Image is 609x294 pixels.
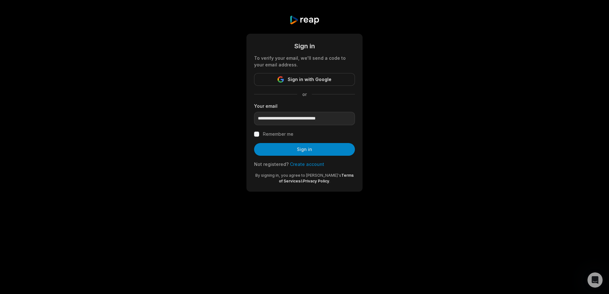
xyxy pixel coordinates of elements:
[289,15,319,25] img: reap
[303,179,329,183] a: Privacy Policy
[254,73,355,86] button: Sign in with Google
[254,161,289,167] span: Not registered?
[254,143,355,156] button: Sign in
[290,161,324,167] a: Create account
[279,173,354,183] a: Terms of Services
[254,55,355,68] div: To verify your email, we'll send a code to your email address.
[329,179,330,183] span: .
[255,173,341,178] span: By signing in, you agree to [PERSON_NAME]'s
[254,103,355,109] label: Your email
[263,130,293,138] label: Remember me
[297,91,312,98] span: or
[587,272,603,288] iframe: Intercom live chat
[254,41,355,51] div: Sign in
[288,76,331,83] span: Sign in with Google
[300,179,303,183] span: &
